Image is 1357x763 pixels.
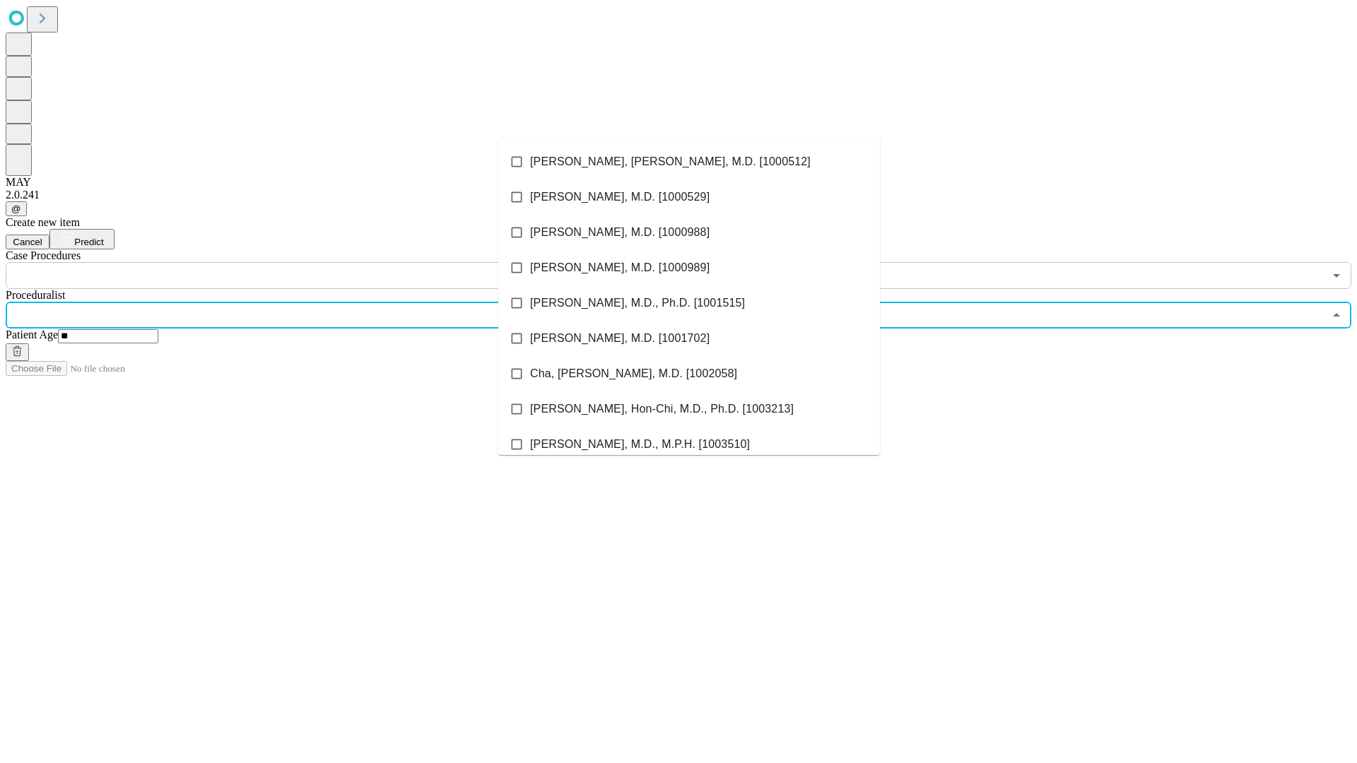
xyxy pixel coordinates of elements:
[530,401,794,418] span: [PERSON_NAME], Hon-Chi, M.D., Ph.D. [1003213]
[530,330,710,347] span: [PERSON_NAME], M.D. [1001702]
[530,295,745,312] span: [PERSON_NAME], M.D., Ph.D. [1001515]
[6,216,80,228] span: Create new item
[530,259,710,276] span: [PERSON_NAME], M.D. [1000989]
[13,237,42,247] span: Cancel
[49,229,114,249] button: Predict
[530,365,737,382] span: Cha, [PERSON_NAME], M.D. [1002058]
[530,224,710,241] span: [PERSON_NAME], M.D. [1000988]
[11,203,21,214] span: @
[530,189,710,206] span: [PERSON_NAME], M.D. [1000529]
[6,249,81,261] span: Scheduled Procedure
[530,436,750,453] span: [PERSON_NAME], M.D., M.P.H. [1003510]
[6,329,58,341] span: Patient Age
[1327,266,1346,285] button: Open
[6,176,1351,189] div: MAY
[74,237,103,247] span: Predict
[530,153,811,170] span: [PERSON_NAME], [PERSON_NAME], M.D. [1000512]
[6,289,65,301] span: Proceduralist
[6,235,49,249] button: Cancel
[6,189,1351,201] div: 2.0.241
[6,201,27,216] button: @
[1327,305,1346,325] button: Close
